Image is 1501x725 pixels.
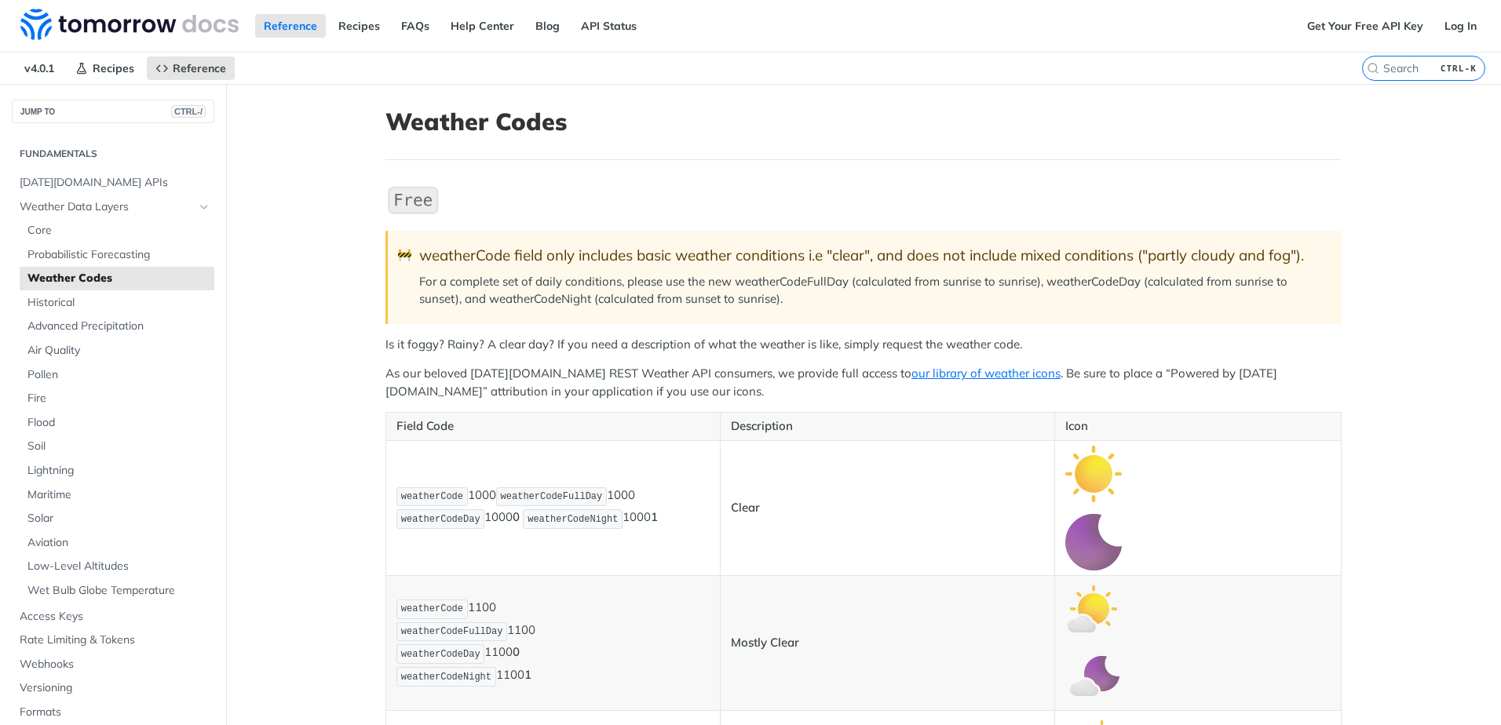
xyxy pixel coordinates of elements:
[27,223,210,239] span: Core
[528,514,618,525] span: weatherCodeNight
[20,339,214,362] a: Air Quality
[12,605,214,628] a: Access Keys
[20,363,214,387] a: Pollen
[393,14,438,38] a: FAQs
[20,705,210,720] span: Formats
[27,535,210,551] span: Aviation
[20,531,214,555] a: Aviation
[419,273,1326,308] p: For a complete set of daily conditions, please use the new weatherCodeFullDay (calculated from su...
[27,247,210,263] span: Probabilistic Forecasting
[20,657,210,672] span: Webhooks
[27,583,210,599] span: Wet Bulb Globe Temperature
[93,61,134,75] span: Recipes
[20,243,214,267] a: Probabilistic Forecasting
[27,271,210,286] span: Weather Codes
[198,201,210,213] button: Hide subpages for Weather Data Layers
[27,415,210,431] span: Flood
[20,9,239,40] img: Tomorrow.io Weather API Docs
[401,514,480,525] span: weatherCodeDay
[27,391,210,406] span: Fire
[513,645,520,660] strong: 0
[20,175,210,191] span: [DATE][DOMAIN_NAME] APIs
[27,439,210,454] span: Soil
[20,459,214,483] a: Lightning
[397,246,412,264] span: 🚧
[1065,446,1122,502] img: clear_day
[20,219,214,242] a: Core
[20,507,214,530] a: Solar
[1065,465,1122,480] span: Expand image
[1065,600,1122,615] span: Expand image
[12,653,214,676] a: Webhooks
[12,171,214,195] a: [DATE][DOMAIN_NAME] APIs
[12,100,214,123] button: JUMP TOCTRL-/
[16,56,63,80] span: v4.0.1
[255,14,326,38] a: Reference
[67,56,143,80] a: Recipes
[27,559,210,574] span: Low-Level Altitudes
[27,367,210,383] span: Pollen
[20,579,214,603] a: Wet Bulb Globe Temperature
[20,680,210,696] span: Versioning
[1065,417,1331,435] p: Icon
[27,511,210,526] span: Solar
[1065,581,1122,637] img: mostly_clear_day
[173,61,226,75] span: Reference
[442,14,523,38] a: Help Center
[524,668,531,683] strong: 1
[527,14,568,38] a: Blog
[171,105,206,118] span: CTRL-/
[27,319,210,334] span: Advanced Precipitation
[651,510,658,525] strong: 1
[501,491,603,502] span: weatherCodeFullDay
[12,701,214,724] a: Formats
[1367,62,1379,75] svg: Search
[20,632,210,648] span: Rate Limiting & Tokens
[12,195,214,219] a: Weather Data LayersHide subpages for Weather Data Layers
[27,463,210,479] span: Lightning
[20,435,214,458] a: Soil
[911,366,1061,381] a: our library of weather icons
[401,649,480,660] span: weatherCodeDay
[396,486,710,531] p: 1000 1000 1000 1000
[27,487,210,503] span: Maritime
[401,626,503,637] span: weatherCodeFullDay
[20,609,210,625] span: Access Keys
[20,291,214,315] a: Historical
[513,510,520,525] strong: 0
[572,14,645,38] a: API Status
[20,483,214,507] a: Maritime
[401,672,491,683] span: weatherCodeNight
[12,676,214,700] a: Versioning
[385,336,1342,354] p: Is it foggy? Rainy? A clear day? If you need a description of what the weather is like, simply re...
[1065,534,1122,548] span: Expand image
[20,411,214,435] a: Flood
[396,417,710,435] p: Field Code
[396,598,710,688] p: 1100 1100 1100 1100
[1298,14,1432,38] a: Get Your Free API Key
[401,491,463,502] span: weatherCode
[1437,60,1481,76] kbd: CTRL-K
[20,387,214,410] a: Fire
[401,603,463,614] span: weatherCode
[12,628,214,652] a: Rate Limiting & Tokens
[20,267,214,290] a: Weather Codes
[12,147,214,161] h2: Fundamentals
[731,500,760,515] strong: Clear
[27,295,210,311] span: Historical
[147,56,235,80] a: Reference
[731,635,799,650] strong: Mostly Clear
[419,246,1326,264] div: weatherCode field only includes basic weather conditions i.e "clear", and does not include mixed ...
[1436,14,1485,38] a: Log In
[20,315,214,338] a: Advanced Precipitation
[385,365,1342,400] p: As our beloved [DATE][DOMAIN_NAME] REST Weather API consumers, we provide full access to . Be sur...
[20,555,214,578] a: Low-Level Altitudes
[1065,669,1122,683] span: Expand image
[731,417,1044,435] p: Description
[27,343,210,359] span: Air Quality
[1065,514,1122,570] img: clear_night
[20,199,194,215] span: Weather Data Layers
[385,107,1342,136] h1: Weather Codes
[1065,649,1122,705] img: mostly_clear_night
[330,14,389,38] a: Recipes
